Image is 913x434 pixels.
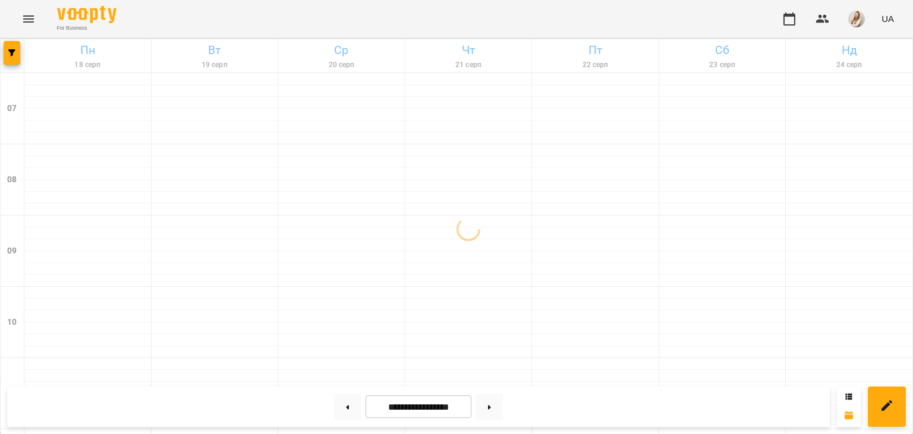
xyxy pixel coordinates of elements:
[877,8,899,30] button: UA
[280,59,403,71] h6: 20 серп
[7,316,17,329] h6: 10
[407,41,530,59] h6: Чт
[661,41,784,59] h6: Сб
[848,11,865,27] img: db46d55e6fdf8c79d257263fe8ff9f52.jpeg
[7,173,17,186] h6: 08
[57,24,117,32] span: For Business
[407,59,530,71] h6: 21 серп
[57,6,117,23] img: Voopty Logo
[280,41,403,59] h6: Ср
[534,41,657,59] h6: Пт
[26,41,149,59] h6: Пн
[881,12,894,25] span: UA
[788,41,911,59] h6: Нд
[7,245,17,258] h6: 09
[26,59,149,71] h6: 18 серп
[14,5,43,33] button: Menu
[7,102,17,115] h6: 07
[153,59,276,71] h6: 19 серп
[153,41,276,59] h6: Вт
[534,59,657,71] h6: 22 серп
[661,59,784,71] h6: 23 серп
[788,59,911,71] h6: 24 серп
